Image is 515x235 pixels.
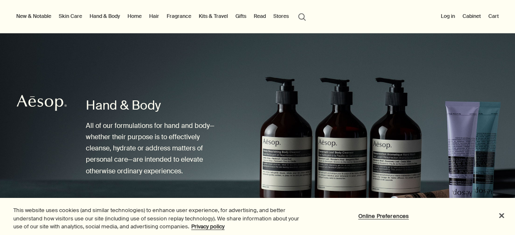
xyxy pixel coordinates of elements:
[487,11,500,21] button: Cart
[15,92,69,115] a: Aesop
[147,11,161,21] a: Hair
[17,95,67,111] svg: Aesop
[252,11,267,21] a: Read
[191,223,225,230] a: More information about your privacy, opens in a new tab
[197,11,230,21] a: Kits & Travel
[272,11,290,21] button: Stores
[13,206,309,231] div: This website uses cookies (and similar technologies) to enhance user experience, for advertising,...
[234,11,248,21] a: Gifts
[15,11,53,21] button: New & Notable
[357,207,410,224] button: Online Preferences, Opens the preference center dialog
[86,97,224,114] h1: Hand & Body
[57,11,84,21] a: Skin Care
[88,11,122,21] a: Hand & Body
[86,120,224,177] p: All of our formulations for hand and body—whether their purpose is to effectively cleanse, hydrat...
[492,206,511,225] button: Close
[295,8,310,24] button: Open search
[461,11,482,21] a: Cabinet
[165,11,193,21] a: Fragrance
[126,11,143,21] a: Home
[439,11,457,21] button: Log in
